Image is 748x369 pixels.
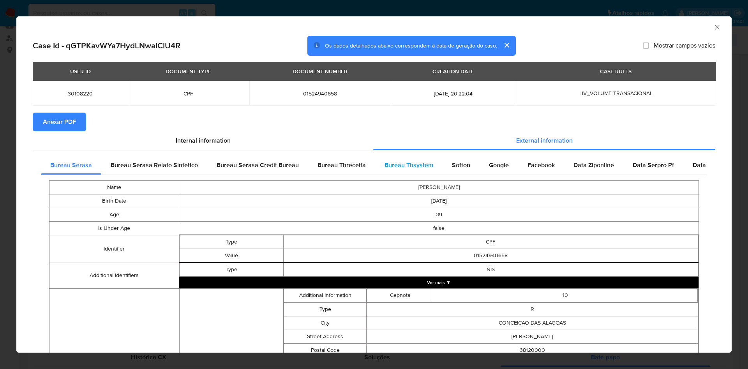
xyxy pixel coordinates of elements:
[283,249,698,262] td: 01524940658
[428,65,478,78] div: CREATION DATE
[41,156,707,175] div: Detailed external info
[579,89,653,97] span: HV_VOLUME TRANSACIONAL
[288,65,352,78] div: DOCUMENT NUMBER
[489,161,509,169] span: Google
[654,42,715,49] span: Mostrar campos vazios
[43,113,76,131] span: Anexar PDF
[643,42,649,49] input: Mostrar campos vazios
[283,235,698,249] td: CPF
[527,161,555,169] span: Facebook
[137,90,240,97] span: CPF
[42,90,118,97] span: 30108220
[65,65,95,78] div: USER ID
[693,161,734,169] span: Data Serpro Pj
[176,136,231,145] span: Internal information
[33,113,86,131] button: Anexar PDF
[497,36,516,55] button: cerrar
[367,330,698,343] td: [PERSON_NAME]
[367,288,433,302] td: Cepnota
[633,161,674,169] span: Data Serpro Pf
[259,90,382,97] span: 01524940658
[516,136,573,145] span: External information
[318,161,366,169] span: Bureau Threceita
[33,131,715,150] div: Detailed info
[284,330,367,343] td: Street Address
[179,221,699,235] td: false
[217,161,299,169] span: Bureau Serasa Credit Bureau
[367,343,698,357] td: 38120000
[49,180,179,194] td: Name
[161,65,216,78] div: DOCUMENT TYPE
[325,42,497,49] span: Os dados detalhados abaixo correspondem à data de geração do caso.
[385,161,433,169] span: Bureau Thsystem
[49,263,179,288] td: Additional Identifiers
[49,208,179,221] td: Age
[179,194,699,208] td: [DATE]
[179,208,699,221] td: 39
[284,302,367,316] td: Type
[33,41,180,51] h2: Case Id - qGTPKavWYa7HydLNwaIClU4R
[49,235,179,263] td: Identifier
[595,65,636,78] div: CASE RULES
[50,161,92,169] span: Bureau Serasa
[284,343,367,357] td: Postal Code
[367,316,698,330] td: CONCEICAO DAS ALAGOAS
[713,23,720,30] button: Fechar a janela
[452,161,470,169] span: Softon
[180,249,283,262] td: Value
[111,161,198,169] span: Bureau Serasa Relato Sintetico
[180,263,283,276] td: Type
[49,221,179,235] td: Is Under Age
[179,180,699,194] td: [PERSON_NAME]
[573,161,614,169] span: Data Ziponline
[180,235,283,249] td: Type
[283,263,698,276] td: NIS
[400,90,506,97] span: [DATE] 20:22:04
[16,16,732,353] div: closure-recommendation-modal
[49,194,179,208] td: Birth Date
[367,302,698,316] td: R
[179,277,699,288] button: Expand array
[284,316,367,330] td: City
[284,288,367,302] td: Additional Information
[433,288,698,302] td: 10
